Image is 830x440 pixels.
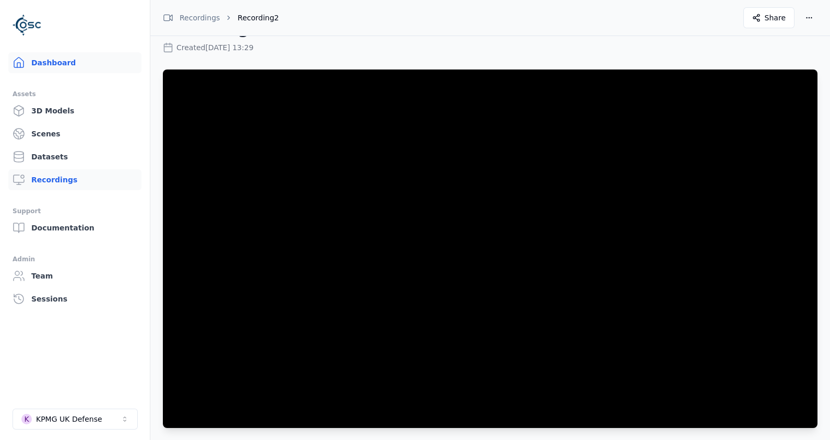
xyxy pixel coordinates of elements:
div: K [21,414,32,424]
a: Recordings [8,169,141,190]
a: 3D Models [8,100,141,121]
a: Documentation [8,217,141,238]
a: Dashboard [8,52,141,73]
div: Support [13,205,137,217]
a: Recordings [163,13,220,23]
button: Share [743,7,795,28]
img: Logo [13,10,42,40]
div: KPMG UK Defense [36,414,102,424]
a: Team [8,265,141,286]
div: Admin [13,253,137,265]
a: Scenes [8,123,141,144]
a: Datasets [8,146,141,167]
div: Assets [13,88,137,100]
a: Sessions [8,288,141,309]
div: Recording2 [238,13,279,23]
div: Created [DATE] 13:29 [163,42,254,53]
span: Share [765,13,786,23]
button: Select a workspace [13,409,138,430]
